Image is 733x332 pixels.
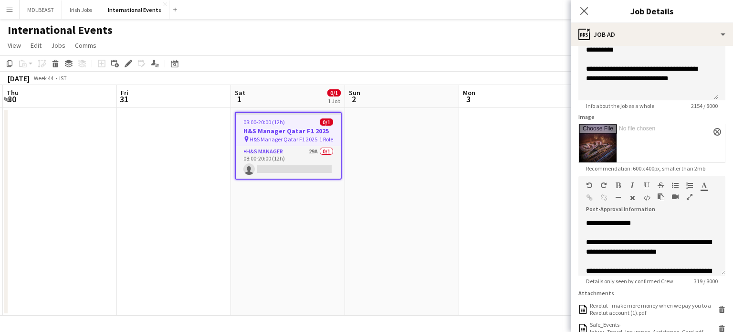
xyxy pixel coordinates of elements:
button: MDLBEAST [20,0,62,19]
span: Sun [349,88,360,97]
span: Sat [235,88,245,97]
button: Irish Jobs [62,0,100,19]
button: Ordered List [686,182,693,189]
span: 08:00-20:00 (12h) [243,118,285,126]
span: 31 [119,94,128,105]
button: Paste as plain text [658,193,664,201]
button: Horizontal Line [615,194,621,202]
button: Italic [629,182,636,189]
app-card-role: H&S Manager29A0/108:00-20:00 (12h) [236,146,341,179]
span: Edit [31,41,42,50]
span: Recommendation: 600 x 400px, smaller than 2mb [578,165,713,172]
button: Strikethrough [658,182,664,189]
a: Jobs [47,39,69,52]
a: Comms [71,39,100,52]
button: Text Color [701,182,707,189]
span: 30 [5,94,19,105]
h1: International Events [8,23,113,37]
div: IST [59,75,67,82]
span: 2154 / 8000 [683,102,725,109]
span: 3 [461,94,475,105]
span: Mon [463,88,475,97]
span: 0/1 [320,118,333,126]
button: HTML Code [643,194,650,202]
button: Underline [643,182,650,189]
button: Unordered List [672,182,679,189]
button: International Events [100,0,169,19]
span: Week 44 [31,75,55,82]
h3: H&S Manager Qatar F1 2025 [236,127,341,135]
span: 0/1 [327,89,341,96]
button: Insert video [672,193,679,201]
span: H&S Manager Qatar F1 2025 [250,136,317,143]
span: 2 [347,94,360,105]
app-job-card: 08:00-20:00 (12h)0/1H&S Manager Qatar F1 2025 H&S Manager Qatar F1 20251 RoleH&S Manager29A0/108:... [235,112,342,180]
span: 319 / 8000 [686,278,725,285]
div: 1 Job [328,97,340,105]
span: 1 [233,94,245,105]
label: Attachments [578,289,614,297]
span: Details only seen by confirmed Crew [578,278,681,285]
button: Fullscreen [686,193,693,201]
span: View [8,41,21,50]
span: 1 Role [319,136,333,143]
span: Info about the job as a whole [578,102,662,109]
button: Undo [586,182,593,189]
h3: Job Details [571,5,733,17]
span: Comms [75,41,96,50]
span: Jobs [51,41,65,50]
button: Clear Formatting [629,194,636,202]
div: [DATE] [8,74,30,83]
div: Job Ad [571,23,733,46]
div: Revolut - make more money when we pay you to a Revolut account (1).pdf [590,302,716,316]
button: Redo [600,182,607,189]
button: Bold [615,182,621,189]
a: View [4,39,25,52]
a: Edit [27,39,45,52]
span: Thu [7,88,19,97]
span: Fri [121,88,128,97]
